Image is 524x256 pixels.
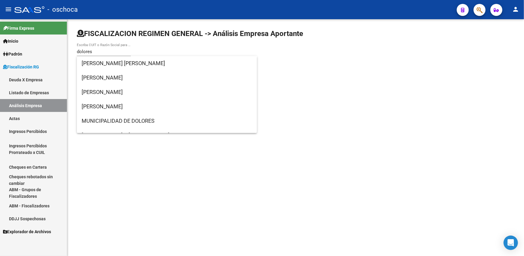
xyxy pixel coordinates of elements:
span: Explorador de Archivos [3,228,51,235]
span: [PERSON_NAME] [82,85,252,99]
mat-icon: menu [5,6,12,13]
mat-icon: person [512,6,519,13]
span: [PERSON_NAME] [PERSON_NAME] [82,56,252,71]
span: Fiscalización RG [3,64,39,70]
span: [PERSON_NAME] Y [PERSON_NAME] [82,128,252,143]
span: [PERSON_NAME] [82,71,252,85]
span: [PERSON_NAME] [82,99,252,114]
span: MUNICIPALIDAD DE DOLORES [82,114,252,128]
span: - oschoca [47,3,78,16]
span: Inicio [3,38,18,44]
div: Open Intercom Messenger [504,236,518,250]
span: Firma Express [3,25,34,32]
span: Padrón [3,51,22,57]
h1: FISCALIZACION REGIMEN GENERAL -> Análisis Empresa Aportante [77,29,303,38]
